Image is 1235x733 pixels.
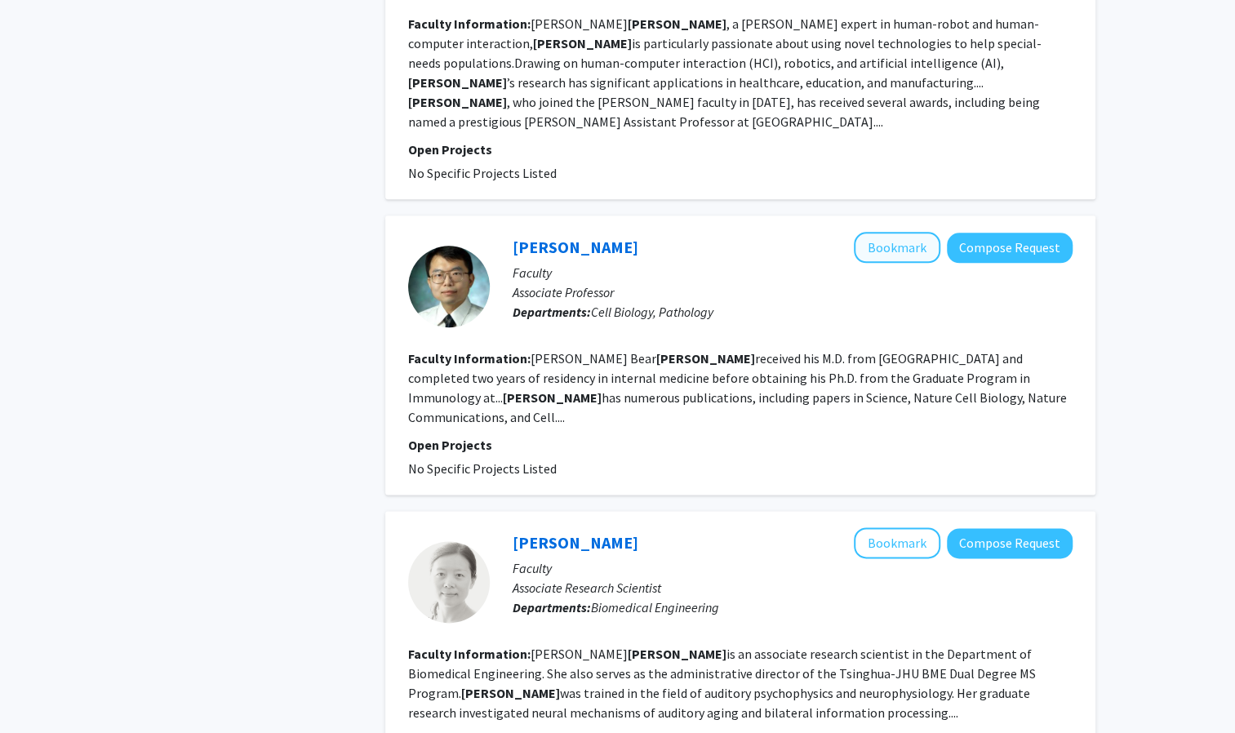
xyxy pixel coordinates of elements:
b: [PERSON_NAME] [628,16,726,32]
b: [PERSON_NAME] [408,74,507,91]
b: [PERSON_NAME] [628,646,726,662]
button: Add Bear Huang to Bookmarks [854,232,940,263]
b: [PERSON_NAME] [503,389,602,406]
b: [PERSON_NAME] [533,35,632,51]
iframe: Chat [12,660,69,721]
button: Compose Request to Bear Huang [947,233,1073,263]
b: [PERSON_NAME] [656,350,755,366]
b: [PERSON_NAME] [461,685,560,701]
p: Faculty [513,558,1073,578]
span: No Specific Projects Listed [408,460,557,477]
p: Associate Professor [513,282,1073,302]
a: [PERSON_NAME] [513,237,638,257]
fg-read-more: [PERSON_NAME] Bear received his M.D. from [GEOGRAPHIC_DATA] and completed two years of residency ... [408,350,1067,425]
span: Biomedical Engineering [591,599,719,615]
p: Open Projects [408,140,1073,159]
b: Faculty Information: [408,350,531,366]
b: Faculty Information: [408,646,531,662]
fg-read-more: [PERSON_NAME] is an associate research scientist in the Department of Biomedical Engineering. She... [408,646,1036,721]
fg-read-more: [PERSON_NAME] , a [PERSON_NAME] expert in human-robot and human-computer interaction, is particul... [408,16,1042,130]
b: Faculty Information: [408,16,531,32]
a: [PERSON_NAME] [513,532,638,553]
b: Departments: [513,599,591,615]
b: Departments: [513,304,591,320]
button: Compose Request to Juan Huang [947,528,1073,558]
p: Associate Research Scientist [513,578,1073,598]
b: [PERSON_NAME] [408,94,507,110]
span: Cell Biology, Pathology [591,304,713,320]
p: Faculty [513,263,1073,282]
button: Add Juan Huang to Bookmarks [854,527,940,558]
p: Open Projects [408,435,1073,455]
span: No Specific Projects Listed [408,165,557,181]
